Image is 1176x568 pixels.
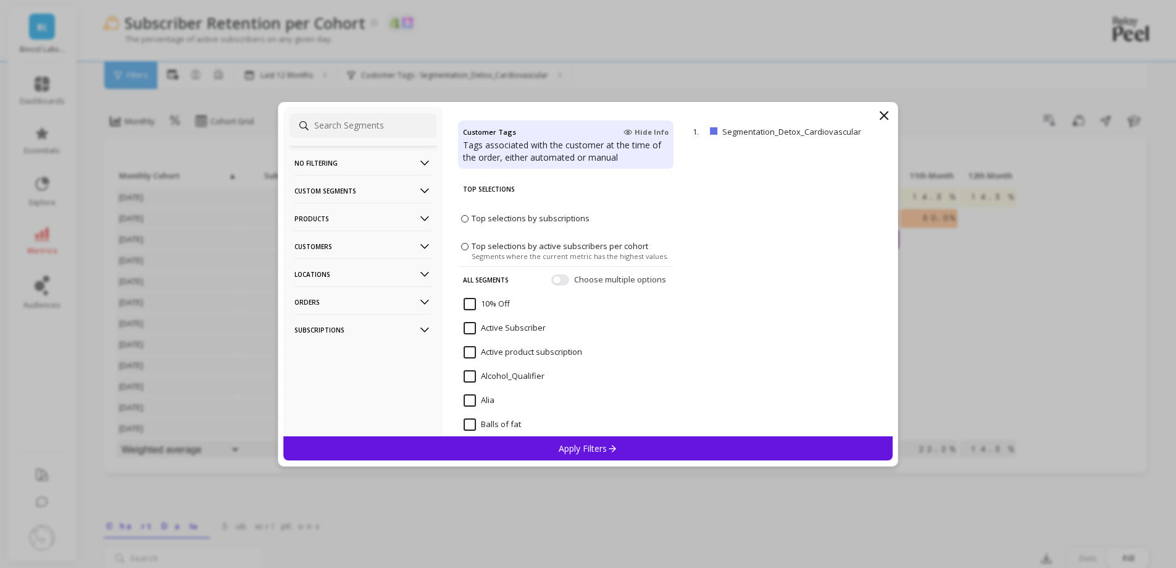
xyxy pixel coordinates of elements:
[294,258,432,290] p: Locations
[294,231,432,262] p: Customers
[463,139,669,164] p: Tags associated with the customer at the time of the order, either automated or manual
[623,127,669,137] span: Hide Info
[294,147,432,179] p: No filtering
[290,113,436,138] input: Search Segments
[463,176,669,202] p: Top Selections
[464,298,510,310] span: 10% Off
[472,240,648,251] span: Top selections by active subscribers per cohort
[464,370,544,383] span: Alcohol_Qualifier
[464,322,546,334] span: Active Subscriber
[294,175,432,206] p: Custom Segments
[722,126,873,137] p: Segmentation_Detox_Cardiovascular
[464,418,521,431] span: Balls of fat
[463,266,509,292] p: All Segments
[294,314,432,345] p: Subscriptions
[463,125,516,139] h4: Customer Tags
[574,273,669,286] span: Choose multiple options
[472,213,590,224] span: Top selections by subscriptions
[464,394,494,407] span: Alia
[464,346,582,358] span: Active product subscription
[294,203,432,234] p: Products
[693,126,705,137] p: 1.
[294,286,432,318] p: Orders
[559,443,617,454] p: Apply Filters
[472,251,669,260] span: Segments where the current metric has the highest values.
